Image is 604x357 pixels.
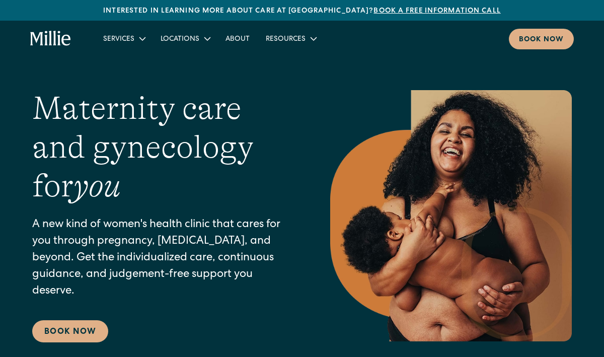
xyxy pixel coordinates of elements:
div: Resources [258,30,324,47]
div: Locations [153,30,217,47]
div: Resources [266,34,306,45]
a: Book now [509,29,574,49]
div: Services [103,34,134,45]
a: About [217,30,258,47]
p: A new kind of women's health clinic that cares for you through pregnancy, [MEDICAL_DATA], and bey... [32,217,290,300]
div: Services [95,30,153,47]
a: home [30,31,71,47]
div: Locations [161,34,199,45]
img: Smiling mother with her baby in arms, celebrating body positivity and the nurturing bond of postp... [330,90,572,341]
div: Book now [519,35,564,45]
h1: Maternity care and gynecology for [32,89,290,205]
a: Book Now [32,320,108,342]
a: Book a free information call [373,8,500,15]
em: you [73,168,121,204]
